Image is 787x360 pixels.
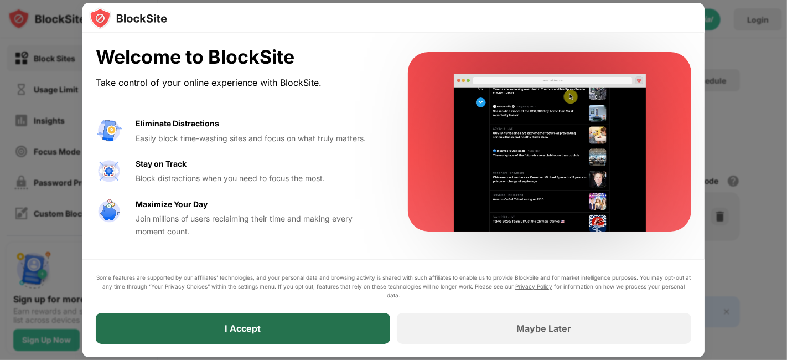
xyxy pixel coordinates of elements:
img: value-focus.svg [96,158,122,184]
div: Maybe Later [517,323,572,334]
div: Stay on Track [136,158,187,170]
div: Block distractions when you need to focus the most. [136,172,381,184]
img: value-safe-time.svg [96,198,122,225]
div: Take control of your online experience with BlockSite. [96,75,381,91]
img: value-avoid-distractions.svg [96,117,122,144]
div: Eliminate Distractions [136,117,219,130]
div: Join millions of users reclaiming their time and making every moment count. [136,213,381,238]
div: Maximize Your Day [136,198,208,210]
img: logo-blocksite.svg [89,7,167,29]
a: Privacy Policy [515,283,552,290]
div: Some features are supported by our affiliates’ technologies, and your personal data and browsing ... [96,273,691,300]
div: Welcome to BlockSite [96,46,381,69]
div: I Accept [225,323,261,334]
div: Easily block time-wasting sites and focus on what truly matters. [136,132,381,145]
